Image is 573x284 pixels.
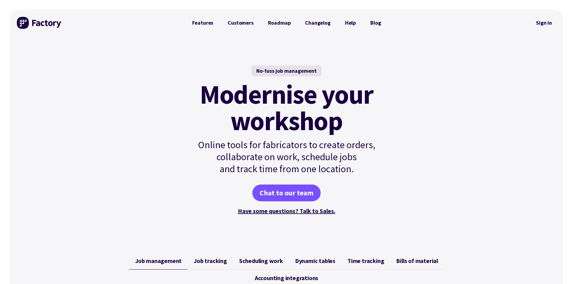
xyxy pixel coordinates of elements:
[347,257,384,264] span: Time tracking
[261,17,298,29] a: Roadmap
[532,16,556,30] nav: Secondary Navigation
[200,81,373,134] mark: Modernise your workshop
[298,17,337,29] a: Changelog
[194,257,227,264] span: Job tracking
[363,17,388,29] a: Blog
[220,17,260,29] a: Customers
[338,17,363,29] a: Help
[239,257,283,264] span: Scheduling work
[251,66,322,76] div: No-fuss job management
[238,207,335,215] a: Have some questions? Talk to Sales.
[135,257,182,264] span: Job management
[252,185,321,201] a: Chat to our team
[255,274,318,282] span: Accounting integrations
[185,139,388,175] p: Online tools for fabricators to create orders, collaborate on work, schedule jobs and track time ...
[185,17,388,29] nav: Primary Navigation
[532,16,556,30] a: Sign in
[295,257,335,264] span: Dynamic tables
[17,17,62,29] img: Factory
[185,17,221,29] a: Features
[396,257,438,264] span: Bills of material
